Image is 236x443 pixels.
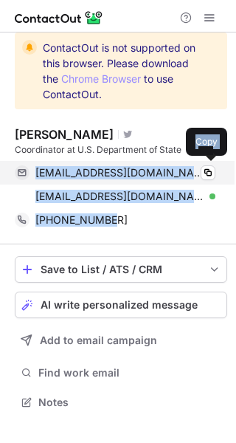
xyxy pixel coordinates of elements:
span: ContactOut is not supported on this browser. Please download the to use ContactOut. [43,40,201,102]
button: save-profile-one-click [15,256,227,283]
img: ContactOut v5.3.10 [15,9,103,27]
span: [EMAIL_ADDRESS][DOMAIN_NAME] [35,190,204,203]
button: Add to email campaign [15,327,227,354]
button: Notes [15,392,227,413]
button: AI write personalized message [15,292,227,318]
span: [PHONE_NUMBER] [35,213,128,227]
div: Coordinator at U.S. Department of State [15,143,227,157]
span: Notes [38,396,221,409]
div: [PERSON_NAME] [15,127,114,142]
div: Save to List / ATS / CRM [41,264,201,275]
a: Chrome Browser [61,72,141,85]
span: AI write personalized message [41,299,198,311]
span: [EMAIL_ADDRESS][DOMAIN_NAME] [35,166,204,179]
img: warning [22,40,37,55]
button: Find work email [15,363,227,383]
span: Add to email campaign [40,334,157,346]
span: Find work email [38,366,221,380]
